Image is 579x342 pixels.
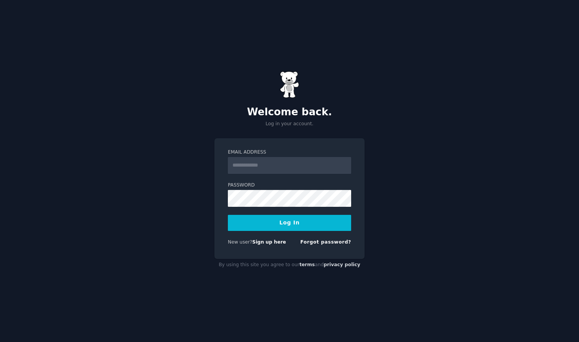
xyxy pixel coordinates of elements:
span: New user? [228,239,252,245]
p: Log in your account. [214,121,365,128]
h2: Welcome back. [214,106,365,118]
a: privacy policy [324,262,360,267]
a: terms [299,262,315,267]
a: Sign up here [252,239,286,245]
button: Log In [228,215,351,231]
div: By using this site you agree to our and [214,259,365,271]
img: Gummy Bear [280,71,299,98]
label: Password [228,182,351,189]
label: Email Address [228,149,351,156]
a: Forgot password? [300,239,351,245]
